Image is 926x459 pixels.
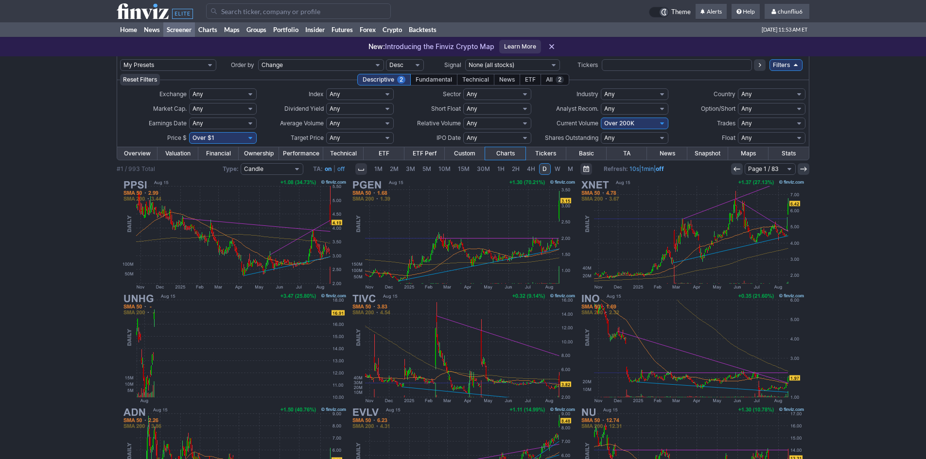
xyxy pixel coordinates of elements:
[159,90,187,98] span: Exchange
[604,164,664,174] span: | |
[291,134,324,141] span: Target Price
[390,165,399,172] span: 2M
[333,165,335,172] span: |
[525,147,566,160] a: Tickers
[527,165,535,172] span: 4H
[494,163,508,175] a: 1H
[765,4,809,19] a: chunfliu6
[557,119,598,127] span: Current Volume
[364,147,404,160] a: ETF
[545,134,598,141] span: Shares Outstanding
[371,163,386,175] a: 1M
[454,163,473,175] a: 15M
[231,61,254,68] span: Order by
[198,147,239,160] a: Financial
[280,119,324,127] span: Average Volume
[647,147,687,160] a: News
[153,105,187,112] span: Market Cap.
[555,165,560,172] span: W
[649,7,691,17] a: Theme
[431,105,461,112] span: Short Float
[279,147,323,160] a: Performance
[717,119,735,127] span: Trades
[337,165,345,172] a: off
[325,165,332,172] a: on
[437,134,461,141] span: IPO Date
[520,74,541,85] div: ETF
[284,105,324,112] span: Dividend Yield
[223,165,239,172] b: Type:
[410,74,457,85] div: Fundamental
[374,165,383,172] span: 1M
[722,134,735,141] span: Float
[404,147,445,160] a: ETF Perf
[157,147,198,160] a: Valuation
[121,291,348,405] img: UNHG - Leverage Shares 2X Long UNH Daily ETF - Stock Price Chart
[221,22,243,37] a: Maps
[701,105,735,112] span: Option/Short
[604,165,628,172] b: Refresh:
[444,61,461,68] span: Signal
[120,74,160,85] button: Reset Filters
[349,291,577,405] img: TIVC - Tivic Health Systems Inc - Stock Price Chart
[541,74,569,85] div: All
[117,164,155,174] div: #1 / 993 Total
[163,22,195,37] a: Screener
[564,163,577,175] a: M
[458,165,470,172] span: 15M
[485,147,525,160] a: Charts
[497,165,505,172] span: 1H
[356,22,379,37] a: Forex
[397,76,405,84] span: 2
[422,165,431,172] span: 5M
[355,163,367,175] button: Interval
[406,165,415,172] span: 3M
[328,22,356,37] a: Futures
[323,147,364,160] a: Technical
[696,4,727,19] a: Alerts
[386,163,402,175] a: 2M
[732,4,760,19] a: Help
[556,105,598,112] span: Analyst Recom.
[195,22,221,37] a: Charts
[539,163,551,175] a: D
[568,165,573,172] span: M
[313,165,323,172] b: TA:
[551,163,564,175] a: W
[769,147,809,160] a: Stats
[577,90,598,98] span: Industry
[714,90,735,98] span: Country
[419,163,435,175] a: 5M
[762,22,807,37] span: [DATE] 11:53 AM ET
[402,163,419,175] a: 3M
[357,74,411,85] div: Descriptive
[687,147,728,160] a: Snapshot
[671,7,691,17] span: Theme
[580,163,592,175] button: Range
[435,163,454,175] a: 10M
[629,165,639,172] a: 10s
[769,59,803,71] a: Filters
[641,165,654,172] a: 1min
[206,3,391,19] input: Search
[656,165,664,172] a: off
[121,178,348,291] img: PPSI - Pioneer Power Solutions Inc - Stock Price Chart
[477,165,490,172] span: 30M
[443,90,461,98] span: Sector
[438,165,451,172] span: 10M
[578,178,806,291] img: XNET - Xunlei Ltd ADR - Stock Price Chart
[149,119,187,127] span: Earnings Date
[117,22,140,37] a: Home
[578,291,806,405] img: INO - Inovio Pharmaceuticals Inc - Stock Price Chart
[270,22,302,37] a: Portfolio
[349,178,577,291] img: PGEN - Precigen Inc - Stock Price Chart
[309,90,324,98] span: Index
[302,22,328,37] a: Insider
[368,42,494,51] p: Introducing the Finviz Crypto Map
[117,147,157,160] a: Overview
[140,22,163,37] a: News
[405,22,440,37] a: Backtests
[556,76,564,84] span: 2
[566,147,607,160] a: Basic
